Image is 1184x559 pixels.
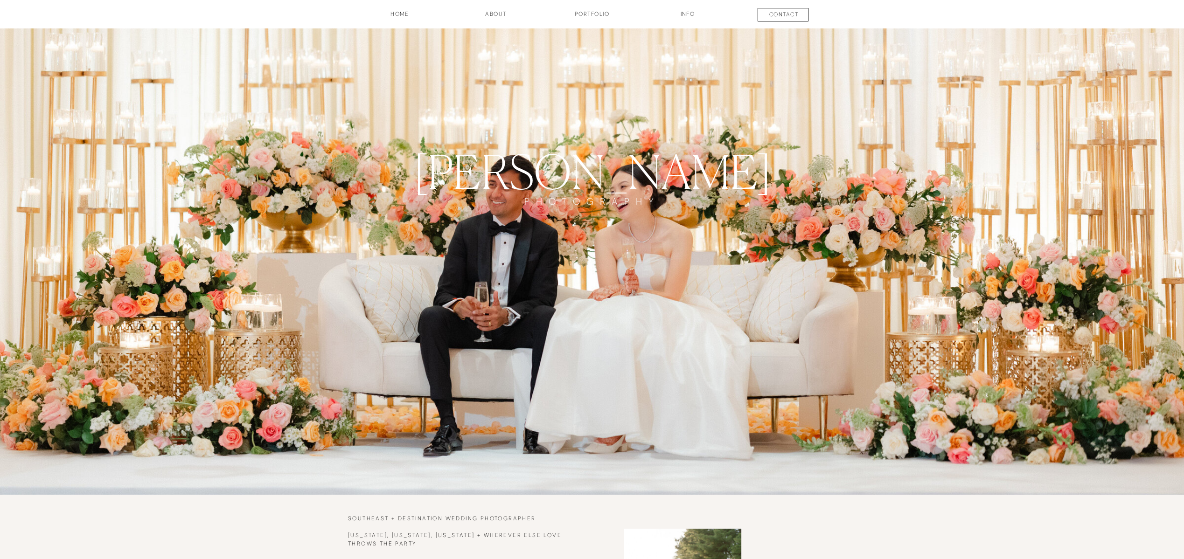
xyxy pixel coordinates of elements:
[513,196,671,224] a: PHOTOGRAPHY
[557,10,627,26] a: Portfolio
[664,10,711,26] a: INFO
[348,514,565,549] h1: southeast + destination wedding photographer [US_STATE], [US_STATE], [US_STATE] + WHEREVER ELSE L...
[365,10,434,26] a: HOME
[749,10,818,21] a: contact
[473,10,519,26] a: about
[393,144,792,196] a: [PERSON_NAME]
